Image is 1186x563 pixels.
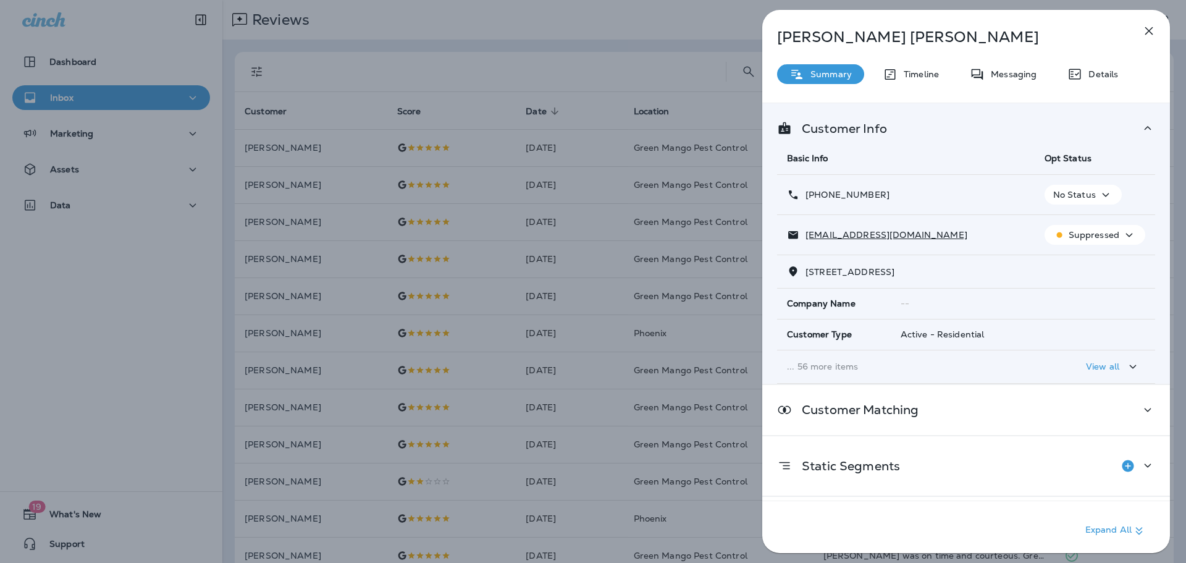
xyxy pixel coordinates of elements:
[1081,355,1145,378] button: View all
[787,329,852,340] span: Customer Type
[1116,454,1140,478] button: Add to Static Segment
[792,405,919,415] p: Customer Matching
[901,298,909,309] span: --
[1045,153,1091,164] span: Opt Status
[787,153,828,164] span: Basic Info
[1045,225,1145,245] button: Suppressed
[799,230,967,240] p: [EMAIL_ADDRESS][DOMAIN_NAME]
[1086,362,1119,371] p: View all
[1069,230,1119,240] p: Suppressed
[787,362,1025,371] p: ... 56 more items
[777,28,1114,46] p: [PERSON_NAME] [PERSON_NAME]
[787,298,856,309] span: Company Name
[901,329,985,340] span: Active - Residential
[985,69,1037,79] p: Messaging
[805,266,894,277] span: [STREET_ADDRESS]
[804,69,852,79] p: Summary
[1045,185,1122,205] button: No Status
[1082,69,1118,79] p: Details
[898,69,939,79] p: Timeline
[1085,523,1146,538] p: Expand All
[792,124,887,133] p: Customer Info
[1053,190,1096,200] p: No Status
[1080,520,1151,542] button: Expand All
[792,461,900,471] p: Static Segments
[799,190,889,200] p: [PHONE_NUMBER]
